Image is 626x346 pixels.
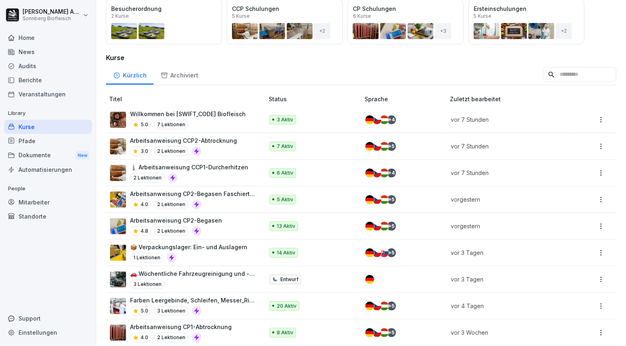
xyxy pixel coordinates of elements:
p: 3 Lektionen [154,306,189,316]
a: Automatisierungen [4,163,92,177]
img: vq64qnx387vm2euztaeei3pt.png [110,112,126,128]
p: Sprache [365,95,447,103]
p: 5 Kurse [232,14,250,19]
img: k0h6p37rkucdi2nwfcseq2gb.png [110,298,126,314]
p: 7 Lektionen [154,120,189,129]
p: Zuletzt bearbeitet [450,95,574,103]
p: Arbeitsanweisung CP2-Begasen Faschiertes [130,190,256,198]
p: vor 7 Stunden [451,115,564,124]
p: Entwurf [280,276,298,283]
p: 3.0 [141,148,148,155]
img: de.svg [365,142,374,151]
a: Pfade [4,134,92,148]
p: 2 Kurse [111,14,129,19]
img: cz.svg [373,222,381,231]
p: Ersteinschulungen [474,4,579,13]
p: CCP Schulungen [232,4,338,13]
img: de.svg [365,222,374,231]
p: 2 Lektionen [130,173,165,183]
div: + 4 [387,169,396,177]
p: vor 3 Tagen [451,248,564,257]
p: 8 Aktiv [277,329,293,336]
div: + 5 [387,248,396,257]
p: 7 Aktiv [277,143,293,150]
div: News [4,45,92,59]
img: de.svg [365,248,374,257]
img: de.svg [365,302,374,311]
img: cz.svg [373,248,381,257]
p: CP Schulungen [353,4,458,13]
p: Status [269,95,361,103]
img: cz.svg [373,115,381,124]
p: vorgestern [451,195,564,204]
div: + 2 [556,23,572,39]
div: Standorte [4,209,92,223]
img: mphigpm8jrcai41dtx68as7p.png [110,325,126,341]
img: oenbij6eacdvlc0h8sr4t2f0.png [110,218,126,234]
p: Besucherordnung [111,4,217,13]
div: Einstellungen [4,325,92,340]
p: 6 Aktiv [277,169,293,177]
p: 4.0 [141,201,148,208]
div: + 5 [387,142,396,151]
img: hu.svg [380,115,389,124]
a: Archiviert [153,64,205,85]
p: 6 Kurse [353,14,371,19]
img: de.svg [365,195,374,204]
img: cz.svg [373,302,381,311]
p: 🚗 Wöchentliche Fahrzeugreinigung und -kontrolle [130,269,256,278]
p: 5 Aktiv [277,196,293,203]
p: 2 Lektionen [154,146,189,156]
p: 20 Aktiv [277,302,296,310]
div: + 5 [387,195,396,204]
p: 4.8 [141,227,148,235]
div: Dokumente [4,148,92,163]
div: Audits [4,59,92,73]
p: 1 Lektionen [130,253,164,263]
div: Veranstaltungen [4,87,92,101]
div: + 5 [387,328,396,337]
p: Arbeitsanweisung CCP2-Abtrocknung [130,136,237,145]
p: 3 Lektionen [130,279,165,289]
img: cz.svg [373,142,381,151]
p: 2 Lektionen [154,333,189,342]
img: hu.svg [380,302,389,311]
p: Titel [109,95,265,103]
p: Arbeitsanweisung CP1-Abtrocknung [130,323,232,331]
p: 📦 Verpackungslager: Ein- und Auslagern [130,243,247,251]
p: People [4,182,92,195]
img: g1mf2oopp3hpfy5j4nli41fj.png [110,245,126,261]
p: 5.0 [141,307,148,315]
img: cz.svg [373,169,381,177]
p: [PERSON_NAME] Anibas [23,8,81,15]
a: Mitarbeiter [4,195,92,209]
p: vor 7 Stunden [451,142,564,150]
p: Arbeitsanweisung CP2-Begasen [130,216,222,225]
a: DokumenteNew [4,148,92,163]
a: Kurse [4,120,92,134]
img: hu.svg [380,169,389,177]
a: Kürzlich [106,64,153,85]
img: sk.svg [380,248,389,257]
img: hu.svg [380,142,389,151]
p: 3 Aktiv [277,116,293,123]
img: hvxepc8g01zu3rjqex5ywi6r.png [110,165,126,181]
div: New [76,151,89,160]
img: hu.svg [380,222,389,231]
p: vor 4 Tagen [451,302,564,310]
a: Berichte [4,73,92,87]
p: 2 Lektionen [154,226,189,236]
img: de.svg [365,115,374,124]
p: vor 3 Tagen [451,275,564,283]
div: + 2 [314,23,330,39]
p: 🌡️ Arbeitsanweisung CCP1-Durcherhitzen [130,163,248,171]
p: Sonnberg Biofleisch [23,16,81,21]
p: vor 7 Stunden [451,169,564,177]
img: de.svg [365,169,374,177]
p: Library [4,107,92,120]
